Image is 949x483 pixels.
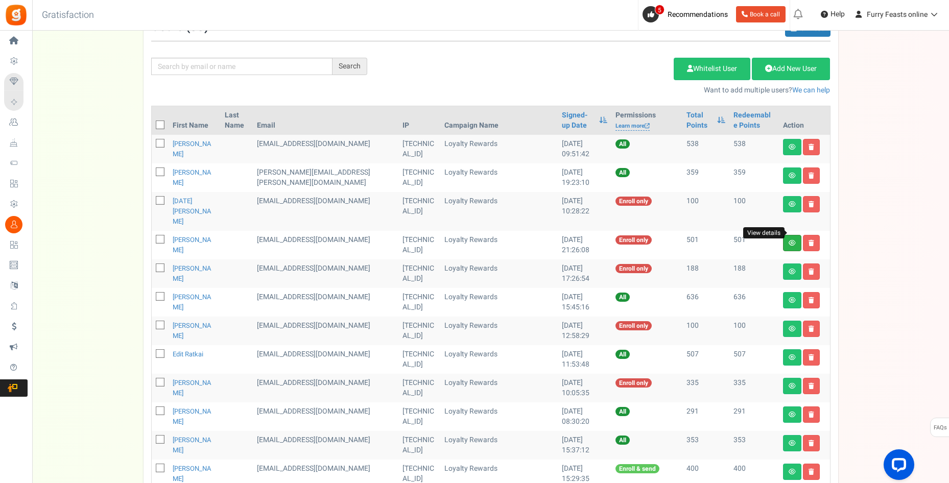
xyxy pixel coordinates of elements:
[729,259,779,288] td: 188
[789,383,796,389] i: View details
[615,321,652,330] span: Enroll only
[440,231,558,259] td: Loyalty Rewards
[615,407,630,416] span: All
[398,431,440,460] td: [TECHNICAL_ID]
[792,85,830,95] a: We can help
[151,20,208,34] h3: Users ( )
[253,288,398,317] td: [EMAIL_ADDRESS][DOMAIN_NAME]
[809,201,814,207] i: Delete user
[398,106,440,135] th: IP
[173,321,211,341] a: [PERSON_NAME]
[398,163,440,192] td: [TECHNICAL_ID]
[558,231,612,259] td: [DATE] 21:26:08
[809,326,814,332] i: Delete user
[643,6,732,22] a: 5 Recommendations
[729,288,779,317] td: 636
[615,350,630,359] span: All
[5,4,28,27] img: Gratisfaction
[682,231,729,259] td: 501
[398,192,440,231] td: [TECHNICAL_ID]
[562,110,595,131] a: Signed-up Date
[682,163,729,192] td: 359
[655,5,665,15] span: 5
[253,345,398,374] td: [EMAIL_ADDRESS][DOMAIN_NAME]
[383,85,831,95] p: Want to add multiple users?
[674,58,750,80] a: Whitelist User
[729,345,779,374] td: 507
[558,345,612,374] td: [DATE] 11:53:48
[398,259,440,288] td: [TECHNICAL_ID]
[789,354,796,360] i: View details
[253,192,398,231] td: [EMAIL_ADDRESS][DOMAIN_NAME]
[682,402,729,431] td: 291
[789,173,796,179] i: View details
[615,378,652,388] span: Enroll only
[151,58,333,75] input: Search by email or name
[729,374,779,402] td: 335
[440,106,558,135] th: Campaign Name
[440,431,558,460] td: Loyalty Rewards
[729,431,779,460] td: 353
[173,292,211,312] a: [PERSON_NAME]
[173,235,211,255] a: [PERSON_NAME]
[615,293,630,302] span: All
[729,317,779,345] td: 100
[558,135,612,163] td: [DATE] 09:51:42
[867,9,928,20] span: Furry Feasts online
[779,106,830,135] th: Action
[817,6,849,22] a: Help
[173,378,211,398] a: [PERSON_NAME]
[440,345,558,374] td: Loyalty Rewards
[558,288,612,317] td: [DATE] 15:45:16
[615,122,650,131] a: Learn more
[398,288,440,317] td: [TECHNICAL_ID]
[682,135,729,163] td: 538
[783,235,801,251] a: View details
[169,106,221,135] th: First Name
[809,469,814,475] i: Delete user
[682,288,729,317] td: 636
[686,110,712,131] a: Total Points
[682,317,729,345] td: 100
[615,436,630,445] span: All
[333,58,367,75] div: Search
[682,192,729,231] td: 100
[173,435,211,455] a: [PERSON_NAME]
[253,259,398,288] td: [EMAIL_ADDRESS][DOMAIN_NAME]
[440,374,558,402] td: Loyalty Rewards
[558,431,612,460] td: [DATE] 15:37:12
[173,139,211,159] a: [PERSON_NAME]
[558,192,612,231] td: [DATE] 10:28:22
[729,192,779,231] td: 100
[173,349,203,359] a: Edit Ratkai
[809,269,814,275] i: Delete user
[615,139,630,149] span: All
[173,406,211,426] a: [PERSON_NAME]
[253,135,398,163] td: [EMAIL_ADDRESS][DOMAIN_NAME]
[398,345,440,374] td: [TECHNICAL_ID]
[809,297,814,303] i: Delete user
[733,110,775,131] a: Redeemable Points
[729,231,779,259] td: 501
[615,197,652,206] span: Enroll only
[809,412,814,418] i: Delete user
[668,9,728,20] span: Recommendations
[682,374,729,402] td: 335
[398,135,440,163] td: [TECHNICAL_ID]
[31,5,105,26] h3: Gratisfaction
[809,354,814,360] i: Delete user
[398,231,440,259] td: [TECHNICAL_ID]
[789,440,796,446] i: View details
[789,469,796,475] i: View details
[729,135,779,163] td: 538
[440,402,558,431] td: Loyalty Rewards
[253,374,398,402] td: [EMAIL_ADDRESS][DOMAIN_NAME]
[809,383,814,389] i: Delete user
[611,106,682,135] th: Permissions
[933,418,947,438] span: FAQs
[789,297,796,303] i: View details
[828,9,845,19] span: Help
[736,6,786,22] a: Book a call
[615,168,630,177] span: All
